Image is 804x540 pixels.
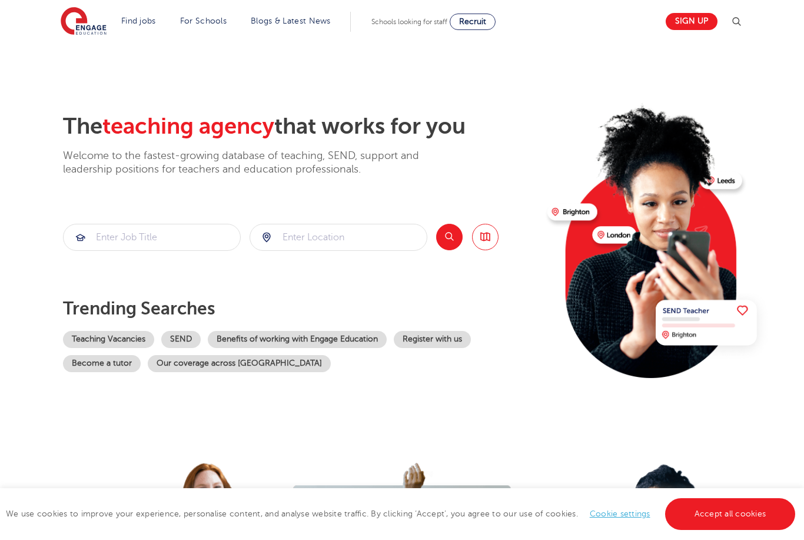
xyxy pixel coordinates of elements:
a: Blogs & Latest News [251,16,331,25]
a: Sign up [666,13,717,30]
div: Submit [63,224,241,251]
a: Register with us [394,331,471,348]
a: For Schools [180,16,227,25]
p: Trending searches [63,298,538,319]
a: Recruit [450,14,496,30]
a: Accept all cookies [665,498,796,530]
img: Engage Education [61,7,107,37]
a: Benefits of working with Engage Education [208,331,387,348]
span: We use cookies to improve your experience, personalise content, and analyse website traffic. By c... [6,509,798,518]
p: Welcome to the fastest-growing database of teaching, SEND, support and leadership positions for t... [63,149,451,177]
a: SEND [161,331,201,348]
span: Schools looking for staff [371,18,447,26]
span: teaching agency [102,114,274,139]
input: Submit [250,224,427,250]
a: Become a tutor [63,355,141,372]
div: Submit [250,224,427,251]
a: Find jobs [121,16,156,25]
h2: The that works for you [63,113,538,140]
a: Cookie settings [590,509,650,518]
button: Search [436,224,463,250]
a: Teaching Vacancies [63,331,154,348]
span: Recruit [459,17,486,26]
a: Our coverage across [GEOGRAPHIC_DATA] [148,355,331,372]
input: Submit [64,224,240,250]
